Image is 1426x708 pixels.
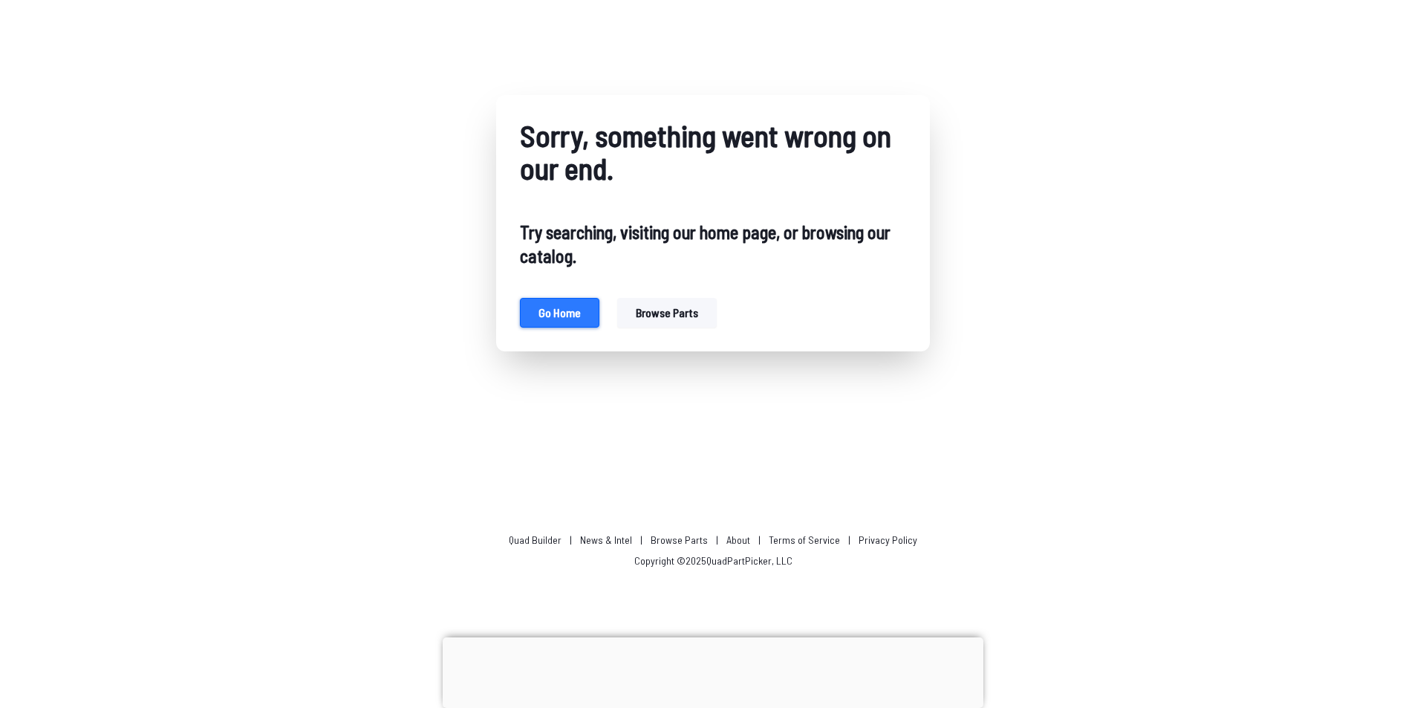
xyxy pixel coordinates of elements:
iframe: Advertisement [443,637,983,704]
a: Quad Builder [509,533,561,546]
a: Terms of Service [769,533,840,546]
button: Go home [520,298,599,328]
p: Copyright © 2025 QuadPartPicker, LLC [634,553,792,568]
h1: Sorry, something went wrong on our end. [520,119,906,185]
a: Browse Parts [651,533,708,546]
button: Browse parts [617,298,717,328]
h2: Try searching, visiting our home page, or browsing our catalog. [520,221,906,268]
a: About [726,533,750,546]
a: News & Intel [580,533,632,546]
a: Privacy Policy [859,533,917,546]
p: | | | | | [503,533,923,548]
